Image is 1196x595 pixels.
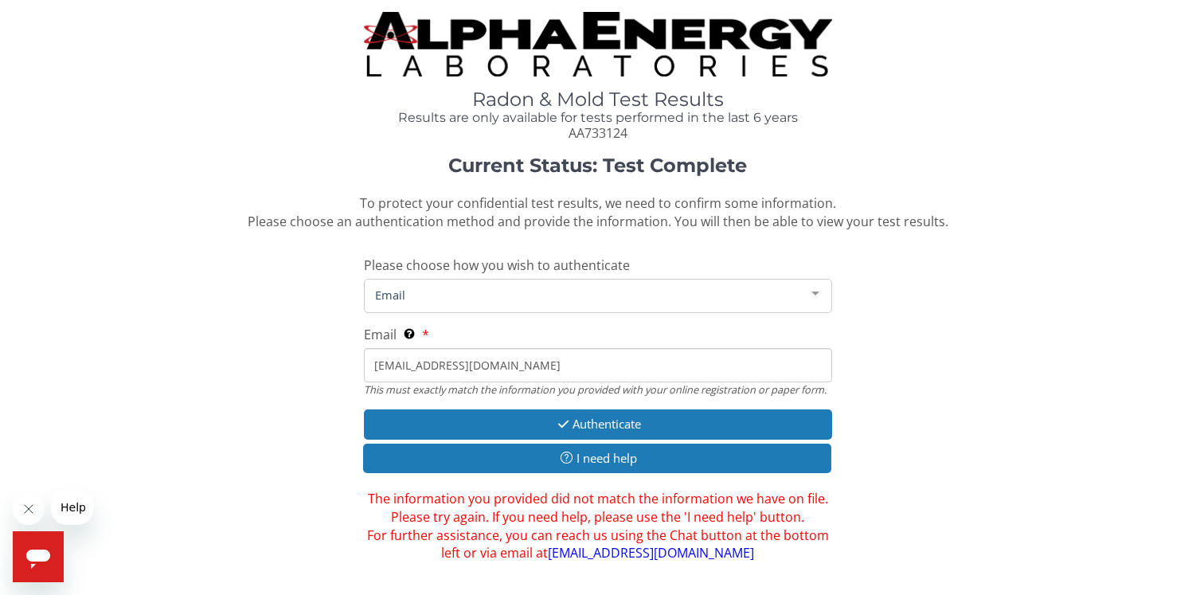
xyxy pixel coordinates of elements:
[364,111,833,125] h4: Results are only available for tests performed in the last 6 years
[248,194,948,230] span: To protect your confidential test results, we need to confirm some information. Please choose an ...
[371,286,800,303] span: Email
[51,490,93,525] iframe: Message from company
[363,444,832,473] button: I need help
[569,124,627,142] span: AA733124
[364,256,630,274] span: Please choose how you wish to authenticate
[13,531,64,582] iframe: Button to launch messaging window
[364,490,833,562] span: The information you provided did not match the information we have on file. Please try again. If ...
[364,382,833,397] div: This must exactly match the information you provided with your online registration or paper form.
[364,12,833,76] img: TightCrop.jpg
[548,544,754,562] a: [EMAIL_ADDRESS][DOMAIN_NAME]
[448,154,747,177] strong: Current Status: Test Complete
[364,89,833,110] h1: Radon & Mold Test Results
[364,326,397,343] span: Email
[364,409,833,439] button: Authenticate
[13,493,45,525] iframe: Close message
